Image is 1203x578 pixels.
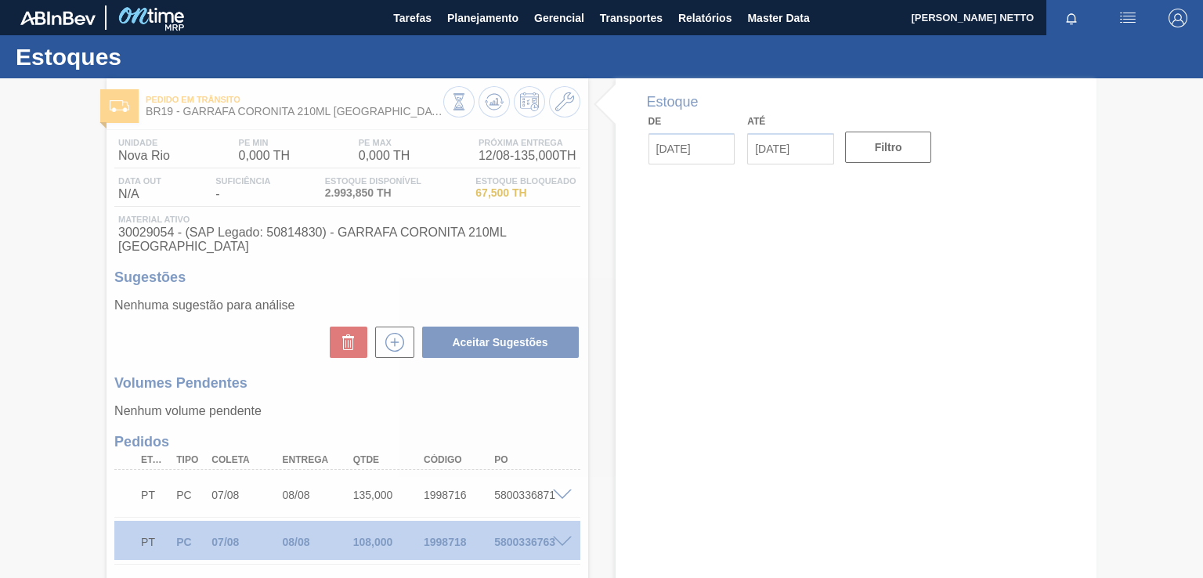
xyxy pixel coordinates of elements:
span: Tarefas [393,9,432,27]
span: Transportes [600,9,663,27]
h1: Estoques [16,48,294,66]
span: Relatórios [678,9,732,27]
span: Gerencial [534,9,584,27]
span: Planejamento [447,9,518,27]
button: Notificações [1046,7,1096,29]
img: Logout [1169,9,1187,27]
img: userActions [1118,9,1137,27]
span: Master Data [747,9,809,27]
img: TNhmsLtSVTkK8tSr43FrP2fwEKptu5GPRR3wAAAABJRU5ErkJggg== [20,11,96,25]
